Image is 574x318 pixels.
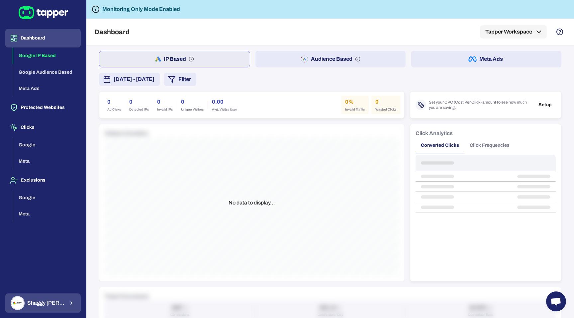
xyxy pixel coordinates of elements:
[5,177,81,183] a: Exclusions
[27,300,65,306] span: Shaggy [PERSON_NAME]
[5,118,81,137] button: Clicks
[107,107,121,112] span: Ad Clicks
[189,56,194,62] svg: IP based: Search, Display, and Shopping.
[102,5,180,13] h6: Monitoring Only Mode Enabled
[13,158,81,164] a: Meta
[411,51,561,67] button: Meta Ads
[5,293,81,313] button: Shaggy RogersShaggy [PERSON_NAME]
[345,107,365,112] span: Invalid Traffic
[5,29,81,47] button: Dashboard
[92,5,100,13] svg: Tapper is not blocking any fraudulent activity for this domain
[157,107,173,112] span: Invalid IPs
[429,100,532,110] span: Set your CPC (Cost Per Click) amount to see how much you are saving.
[13,190,81,206] button: Google
[13,141,81,147] a: Google
[13,153,81,170] button: Meta
[13,80,81,97] button: Meta Ads
[13,64,81,81] button: Google Audience Based
[181,107,204,112] span: Unique Visitors
[255,51,406,67] button: Audience Based
[5,171,81,190] button: Exclusions
[13,137,81,153] button: Google
[5,104,81,110] a: Protected Websites
[480,25,547,39] button: Tapper Workspace
[13,194,81,200] a: Google
[129,98,149,106] h6: 0
[375,107,396,112] span: Wasted Clicks
[13,52,81,58] a: Google IP Based
[5,35,81,40] a: Dashboard
[416,137,464,153] button: Converted Clicks
[375,98,396,106] h6: 0
[94,28,130,36] h5: Dashboard
[181,98,204,106] h6: 0
[11,297,24,309] img: Shaggy Rogers
[13,211,81,216] a: Meta
[355,56,360,62] svg: Audience based: Search, Display, Shopping, Video Performance Max, Demand Generation
[212,98,237,106] h6: 0.00
[546,291,566,311] a: Open chat
[114,75,154,83] span: [DATE] - [DATE]
[157,98,173,106] h6: 0
[13,69,81,74] a: Google Audience Based
[5,98,81,117] button: Protected Websites
[99,73,160,86] button: [DATE] - [DATE]
[229,199,275,206] p: No data to display...
[534,100,556,110] button: Setup
[13,206,81,222] button: Meta
[5,124,81,130] a: Clicks
[212,107,237,112] span: Avg. Visits / User
[464,137,515,153] button: Click Frequencies
[129,107,149,112] span: Detected IPs
[13,47,81,64] button: Google IP Based
[416,129,453,137] h6: Click Analytics
[164,73,196,86] button: Filter
[345,98,365,106] h6: 0%
[99,51,250,67] button: IP Based
[13,85,81,91] a: Meta Ads
[107,98,121,106] h6: 0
